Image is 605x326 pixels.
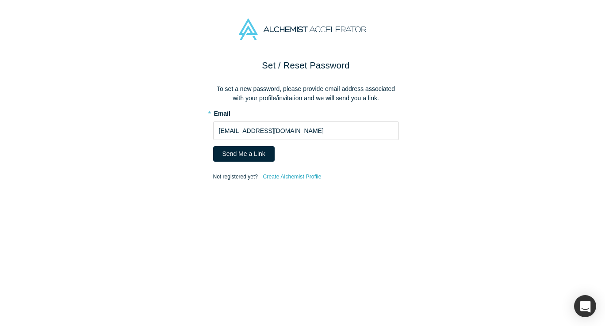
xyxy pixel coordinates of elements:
[262,171,322,182] a: Create Alchemist Profile
[213,174,258,180] span: Not registered yet?
[213,106,399,118] label: Email
[239,19,366,40] img: Alchemist Accelerator Logo
[213,59,399,72] h2: Set / Reset Password
[213,146,275,162] button: Send Me a Link
[213,84,399,103] p: To set a new password, please provide email address associated with your profile/invitation and w...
